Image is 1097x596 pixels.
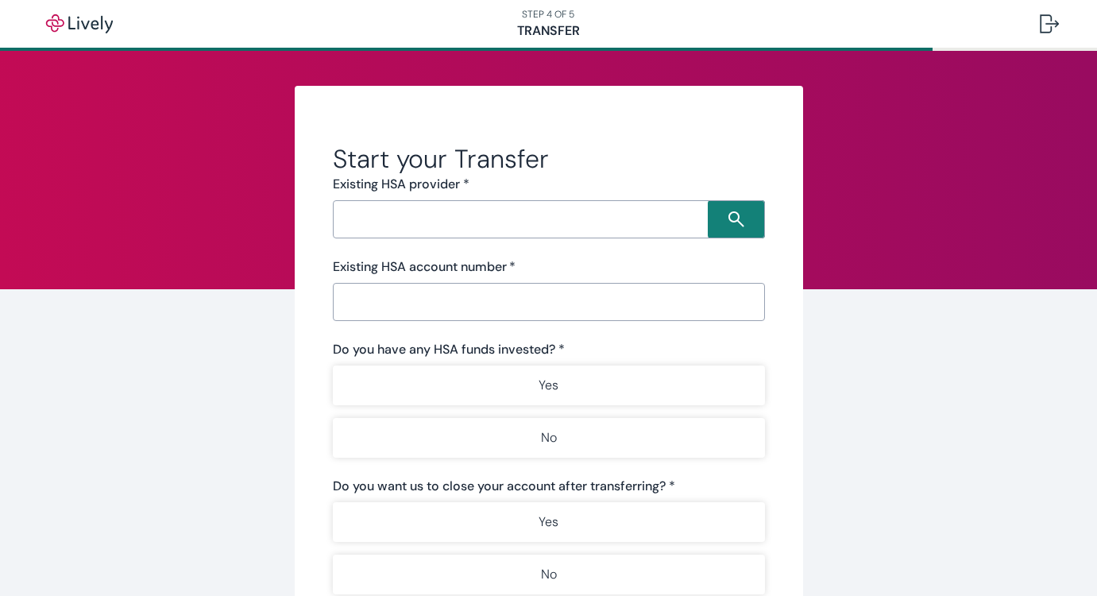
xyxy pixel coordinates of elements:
[333,477,675,496] label: Do you want us to close your account after transferring? *
[333,418,765,458] button: No
[333,257,516,277] label: Existing HSA account number
[539,513,558,532] p: Yes
[541,565,557,584] p: No
[541,428,557,447] p: No
[539,376,558,395] p: Yes
[35,14,124,33] img: Lively
[333,502,765,542] button: Yes
[708,200,765,238] button: Search icon
[333,366,765,405] button: Yes
[333,340,565,359] label: Do you have any HSA funds invested? *
[333,175,469,194] label: Existing HSA provider *
[338,208,708,230] input: Search input
[728,211,744,227] svg: Search icon
[1027,5,1072,43] button: Log out
[333,555,765,594] button: No
[333,143,765,175] h2: Start your Transfer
